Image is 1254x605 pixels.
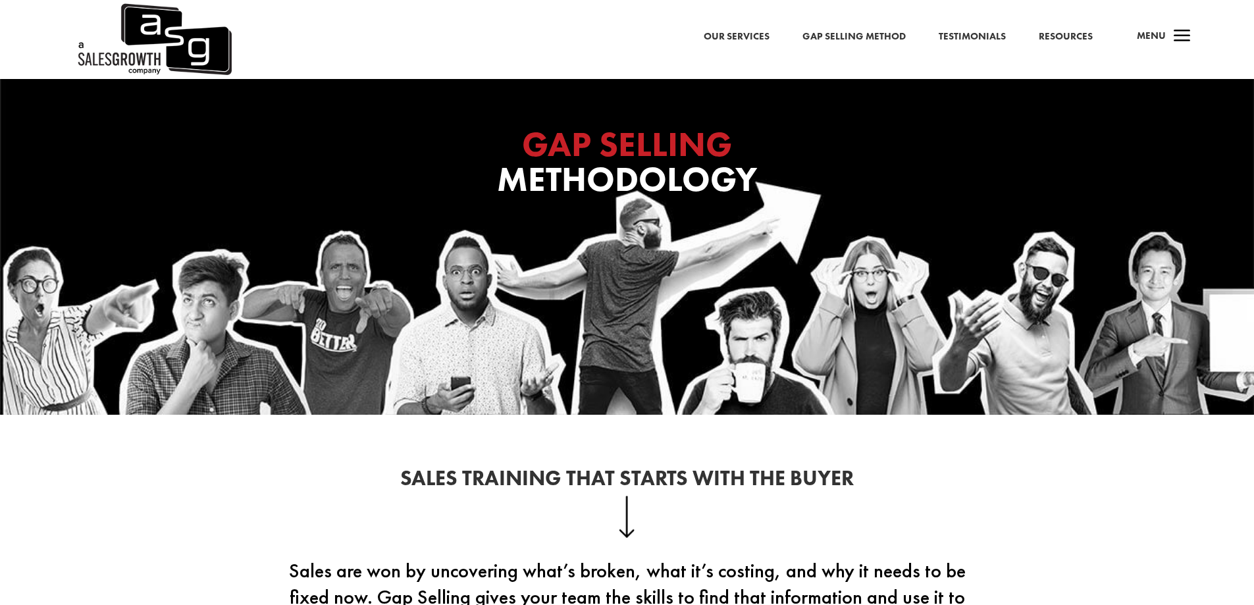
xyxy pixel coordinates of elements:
a: Gap Selling Method [802,28,906,45]
a: Our Services [704,28,770,45]
span: GAP SELLING [522,122,732,167]
img: down-arrow [619,496,635,538]
span: Menu [1137,29,1166,42]
span: a [1169,24,1195,50]
a: Resources [1039,28,1093,45]
h2: Sales Training That Starts With the Buyer [272,468,983,496]
h1: Methodology [364,127,891,203]
a: Testimonials [939,28,1006,45]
